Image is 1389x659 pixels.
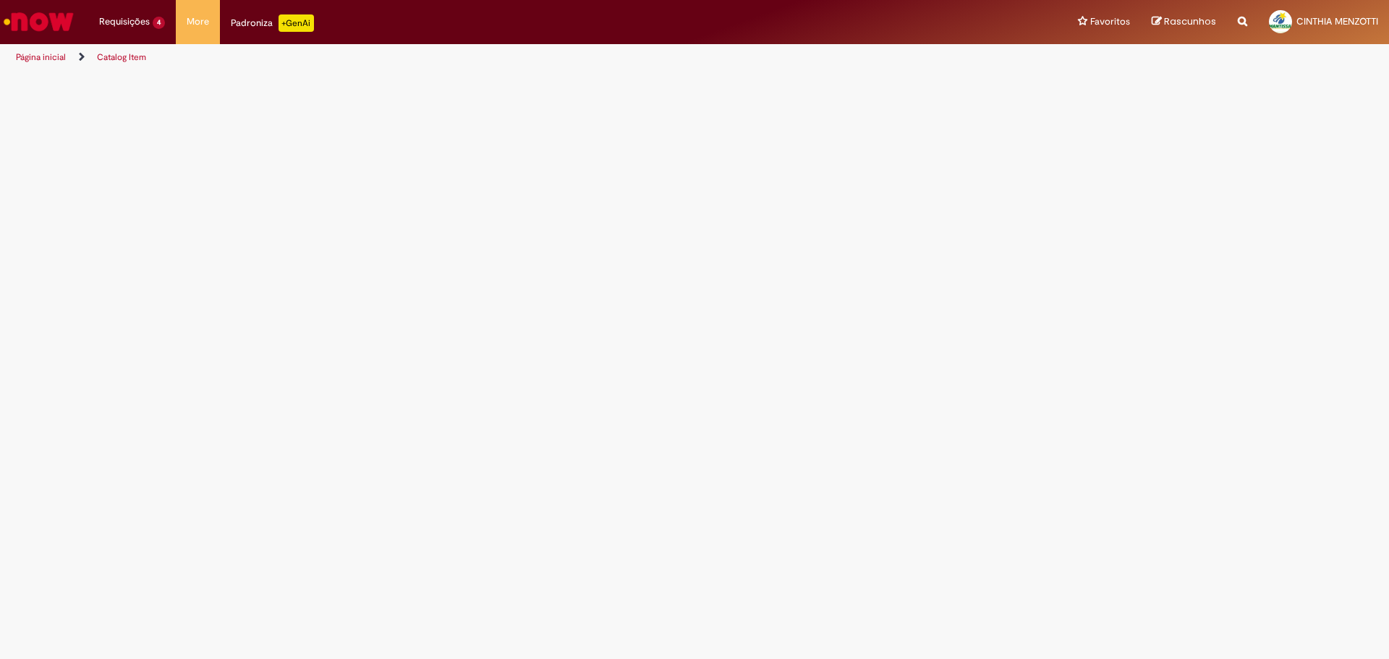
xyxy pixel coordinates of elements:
[279,14,314,32] p: +GenAi
[153,17,165,29] span: 4
[1296,15,1378,27] span: CINTHIA MENZOTTI
[1,7,76,36] img: ServiceNow
[1164,14,1216,28] span: Rascunhos
[16,51,66,63] a: Página inicial
[11,44,915,71] ul: Trilhas de página
[99,14,150,29] span: Requisições
[97,51,146,63] a: Catalog Item
[1090,14,1130,29] span: Favoritos
[187,14,209,29] span: More
[231,14,314,32] div: Padroniza
[1152,15,1216,29] a: Rascunhos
